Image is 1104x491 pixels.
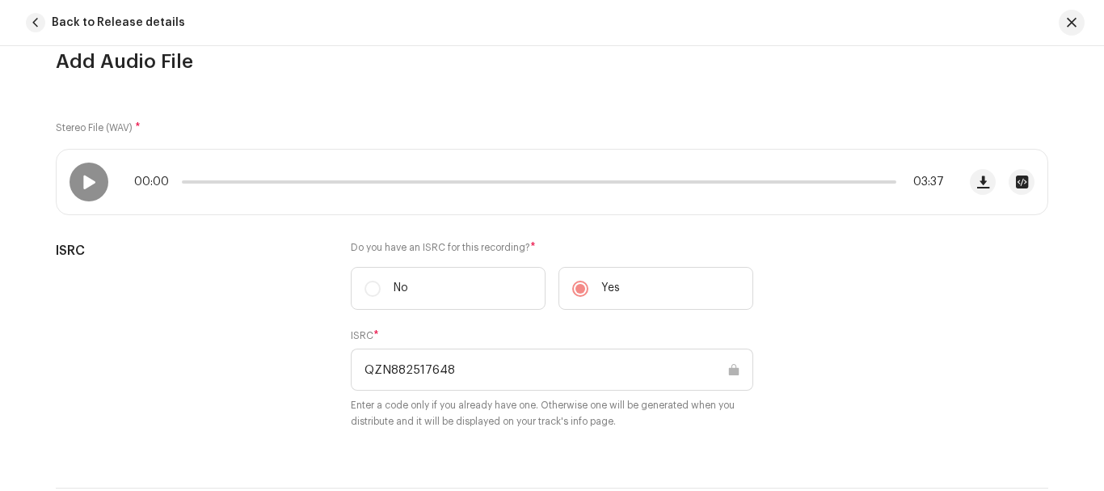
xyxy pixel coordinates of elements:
[903,176,944,188] span: 03:37
[601,280,620,297] p: Yes
[351,241,753,254] label: Do you have an ISRC for this recording?
[351,349,753,391] input: ABXYZ#######
[56,241,325,260] h5: ISRC
[394,280,408,297] p: No
[56,49,1048,74] h3: Add Audio File
[351,329,379,342] label: ISRC
[351,397,753,430] small: Enter a code only if you already have one. Otherwise one will be generated when you distribute an...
